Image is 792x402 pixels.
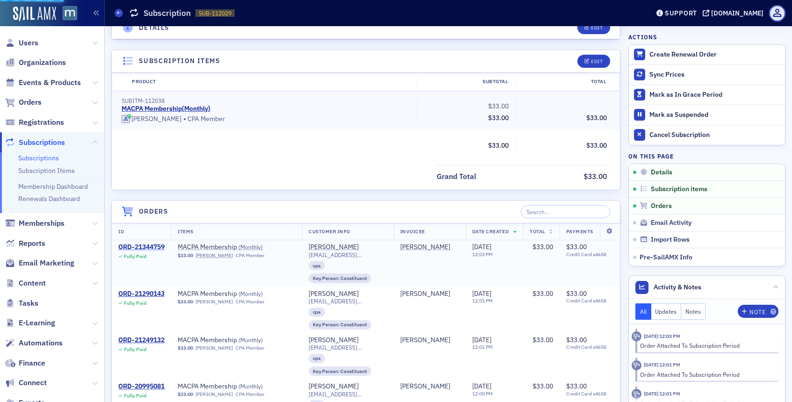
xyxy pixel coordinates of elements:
a: Memberships [5,218,65,229]
div: Subtotal [417,78,515,86]
span: MACPA Membership [178,382,295,391]
span: $33.00 [178,299,193,305]
div: cpa [309,308,325,317]
div: [PERSON_NAME] [309,243,359,251]
a: Tasks [5,298,38,309]
button: Notes [681,303,706,320]
div: Order Attached To Subscription Period [640,341,772,350]
span: Reports [19,238,45,249]
span: Ben Zellin [400,243,459,251]
span: MACPA Membership [178,290,295,298]
a: Organizations [5,57,66,68]
span: ( Monthly ) [238,382,263,390]
div: [PERSON_NAME] [400,336,450,345]
div: Edit [591,25,603,30]
div: Key Person: Constituent [309,366,371,376]
div: [PERSON_NAME] [309,382,359,391]
span: $33.00 [586,114,607,122]
button: All [635,303,651,320]
span: ( Monthly ) [238,290,263,297]
div: Edit [591,59,603,64]
a: Automations [5,338,63,348]
time: 12:00 PM [472,390,493,397]
div: Mark as In Grace Period [649,91,780,99]
a: E-Learning [5,318,55,328]
a: ORD-20995081 [118,382,165,391]
span: MACPA Membership [178,336,295,345]
span: Email Activity [651,219,691,227]
div: Fully Paid [124,393,146,399]
div: Product [125,78,417,86]
a: MACPA Membership (Monthly) [178,243,295,251]
span: Registrations [19,117,64,128]
div: SUBITM-112038 [122,97,410,104]
div: cpa [309,354,325,363]
span: Invoicee [400,228,425,235]
span: $33.00 [178,345,193,351]
span: Activity & Notes [654,282,701,292]
div: [PERSON_NAME] [309,290,359,298]
span: Date Created [472,228,509,235]
div: Key Person: Constituent [309,273,371,283]
span: Grand Total [437,171,480,182]
span: Credit Card x4658 [566,251,613,258]
div: Order Attached To Subscription Period [640,370,772,379]
button: Sync Prices [629,65,785,85]
span: [DATE] [472,336,491,344]
span: Tasks [19,298,38,309]
span: $33.00 [566,289,587,298]
button: Updates [651,303,682,320]
a: MACPA Membership (Monthly) [178,290,295,298]
span: $33.00 [533,243,553,251]
a: [PERSON_NAME] [122,115,181,123]
div: Mark as Suspended [649,111,780,119]
span: Events & Products [19,78,81,88]
a: Orders [5,97,42,108]
time: 9/30/2025 12:03 PM [644,333,680,339]
a: [PERSON_NAME] [400,290,450,298]
div: Activity [632,360,641,370]
a: Reports [5,238,45,249]
div: ORD-21249132 [118,336,165,345]
span: Ben Zellin [400,290,459,298]
time: 12:01 PM [472,344,493,350]
div: CPA Member [236,252,265,258]
span: $33.00 [566,382,587,390]
div: CPA Member [236,299,265,305]
span: [EMAIL_ADDRESS][DOMAIN_NAME] [309,251,387,258]
h4: On this page [628,152,785,160]
a: Events & Products [5,78,81,88]
span: Users [19,38,38,48]
span: Pre-SailAMX Info [640,253,692,261]
img: SailAMX [13,7,56,22]
a: ORD-21344759 [118,243,165,251]
span: ( Monthly ) [238,243,263,251]
div: Fully Paid [124,346,146,352]
a: ORD-21290143 [118,290,165,298]
button: Mark as Suspended [629,105,785,125]
div: Note [749,309,765,315]
a: [PERSON_NAME] [195,252,233,258]
span: Credit Card x4658 [566,344,613,350]
div: Grand Total [437,171,476,182]
span: • [183,115,186,124]
a: Subscriptions [18,154,59,162]
div: CPA Member [236,345,265,351]
span: Organizations [19,57,66,68]
a: Email Marketing [5,258,74,268]
img: SailAMX [63,6,77,21]
a: Connect [5,378,47,388]
div: Fully Paid [124,253,146,259]
span: Subscriptions [19,137,65,148]
div: Key Person: Constituent [309,320,371,330]
div: [DOMAIN_NAME] [711,9,763,17]
span: Total [530,228,545,235]
time: 8/31/2025 12:01 PM [644,361,680,368]
div: [PERSON_NAME] [400,382,450,391]
a: [PERSON_NAME] [195,299,233,305]
input: Search… [521,205,610,218]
